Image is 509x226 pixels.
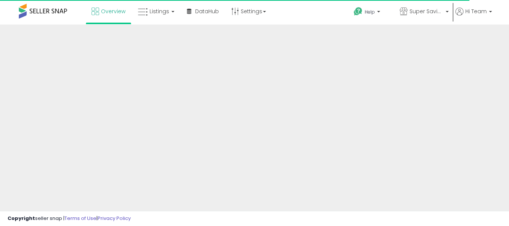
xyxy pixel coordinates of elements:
span: DataHub [195,8,219,15]
i: Get Help [353,7,363,16]
span: Listings [150,8,169,15]
a: Terms of Use [64,215,96,222]
a: Privacy Policy [98,215,131,222]
span: Hi Team [465,8,487,15]
span: Super Savings Now (NEW) [410,8,443,15]
div: seller snap | | [8,215,131,222]
a: Help [348,1,393,25]
a: Hi Team [456,8,492,25]
strong: Copyright [8,215,35,222]
span: Help [365,9,375,15]
span: Overview [101,8,125,15]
